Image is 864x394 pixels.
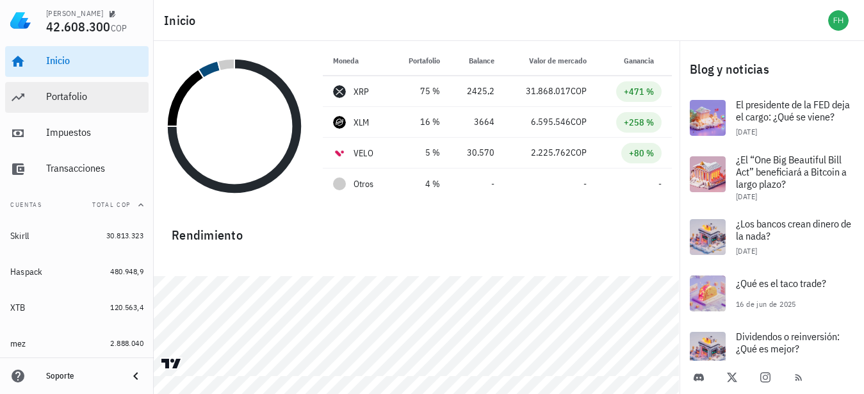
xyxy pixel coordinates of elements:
[92,201,131,209] span: Total COP
[161,215,672,245] div: Rendimiento
[5,82,149,113] a: Portafolio
[583,178,587,190] span: -
[46,54,143,67] div: Inicio
[5,46,149,77] a: Inicio
[680,49,864,90] div: Blog y noticias
[46,126,143,138] div: Impuestos
[624,56,662,65] span: Ganancia
[5,328,149,359] a: mez 2.888.040
[461,115,494,129] div: 3664
[736,277,826,290] span: ¿Qué es el taco trade?
[680,322,864,378] a: Dividendos o reinversión: ¿Qué es mejor? 31 de may de 2025
[106,231,143,240] span: 30.813.323
[5,190,149,220] button: CuentasTotal COP
[323,45,392,76] th: Moneda
[333,85,346,98] div: XRP-icon
[624,85,654,98] div: +471 %
[736,217,851,242] span: ¿Los bancos crean dinero de la nada?
[354,147,373,160] div: VELO
[828,10,849,31] div: avatar
[736,330,840,355] span: Dividendos o reinversión: ¿Qué es mejor?
[736,98,850,123] span: El presidente de la FED deja el cargo: ¿Qué se viene?
[402,115,441,129] div: 16 %
[10,267,43,277] div: Haspack
[5,292,149,323] a: XTB 120.563,4
[10,231,29,242] div: Skirll
[46,90,143,103] div: Portafolio
[571,116,587,127] span: COP
[333,116,346,129] div: XLM-icon
[461,146,494,160] div: 30.570
[160,357,183,370] a: Charting by TradingView
[402,146,441,160] div: 5 %
[491,178,494,190] span: -
[736,153,847,190] span: ¿El “One Big Beautiful Bill Act” beneficiará a Bitcoin a largo plazo?
[402,85,441,98] div: 75 %
[531,116,571,127] span: 6.595.546
[111,22,127,34] span: COP
[164,10,201,31] h1: Inicio
[736,192,757,201] span: [DATE]
[5,220,149,251] a: Skirll 30.813.323
[354,177,373,191] span: Otros
[110,302,143,312] span: 120.563,4
[624,116,654,129] div: +258 %
[680,146,864,209] a: ¿El “One Big Beautiful Bill Act” beneficiará a Bitcoin a largo plazo? [DATE]
[333,147,346,160] div: VELO-icon
[571,147,587,158] span: COP
[450,45,505,76] th: Balance
[354,116,370,129] div: XLM
[5,118,149,149] a: Impuestos
[736,246,757,256] span: [DATE]
[629,147,654,160] div: +80 %
[10,338,26,349] div: mez
[461,85,494,98] div: 2425,2
[392,45,451,76] th: Portafolio
[10,302,26,313] div: XTB
[531,147,571,158] span: 2.225.762
[5,256,149,287] a: Haspack 480.948,9
[571,85,587,97] span: COP
[505,45,597,76] th: Valor de mercado
[46,162,143,174] div: Transacciones
[110,338,143,348] span: 2.888.040
[5,154,149,185] a: Transacciones
[736,299,796,309] span: 16 de jun de 2025
[658,178,662,190] span: -
[46,18,111,35] span: 42.608.300
[680,265,864,322] a: ¿Qué es el taco trade? 16 de jun de 2025
[354,85,370,98] div: XRP
[110,267,143,276] span: 480.948,9
[10,10,31,31] img: LedgiFi
[680,209,864,265] a: ¿Los bancos crean dinero de la nada? [DATE]
[46,8,103,19] div: [PERSON_NAME]
[402,177,441,191] div: 4 %
[736,127,757,136] span: [DATE]
[526,85,571,97] span: 31.868.017
[680,90,864,146] a: El presidente de la FED deja el cargo: ¿Qué se viene? [DATE]
[46,371,118,381] div: Soporte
